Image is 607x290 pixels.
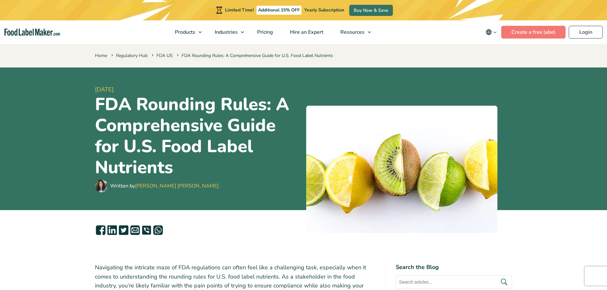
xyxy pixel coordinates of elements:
a: Hire an Expert [282,20,330,44]
span: Products [173,29,196,36]
span: Additional 15% OFF [257,6,301,15]
a: FDA US [156,53,173,59]
a: Products [167,20,205,44]
span: Industries [213,29,238,36]
a: Create a free label [501,26,566,39]
a: Login [569,26,603,39]
h4: Search the Blog [396,263,512,272]
input: Search articles... [396,275,512,289]
h1: FDA Rounding Rules: A Comprehensive Guide for U.S. Food Label Nutrients [95,94,301,178]
span: [DATE] [95,85,301,94]
a: [PERSON_NAME] [PERSON_NAME] [135,182,219,189]
span: FDA Rounding Rules: A Comprehensive Guide for U.S. Food Label Nutrients [176,53,333,59]
a: Regulatory Hub [116,53,148,59]
span: Yearly Subscription [304,7,344,13]
span: Pricing [255,29,274,36]
span: Limited Time! [225,7,254,13]
span: Hire an Expert [288,29,324,36]
a: Resources [332,20,374,44]
a: Home [95,53,107,59]
a: Pricing [249,20,280,44]
span: Resources [338,29,365,36]
div: Written by [110,182,219,190]
a: Buy Now & Save [349,5,393,16]
img: Maria Abi Hanna - Food Label Maker [95,180,108,192]
a: Industries [206,20,247,44]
